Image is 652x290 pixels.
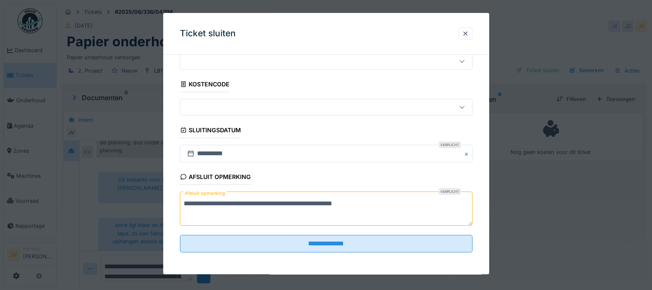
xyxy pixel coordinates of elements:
div: Afsluit opmerking [180,171,251,185]
div: Sluitingsdatum [180,124,241,138]
div: Kostencode [180,78,230,92]
h3: Ticket sluiten [180,28,236,39]
div: Verplicht [439,142,461,149]
label: Afsluit opmerking [183,189,227,199]
button: Close [463,145,473,163]
div: Verplicht [439,189,461,195]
